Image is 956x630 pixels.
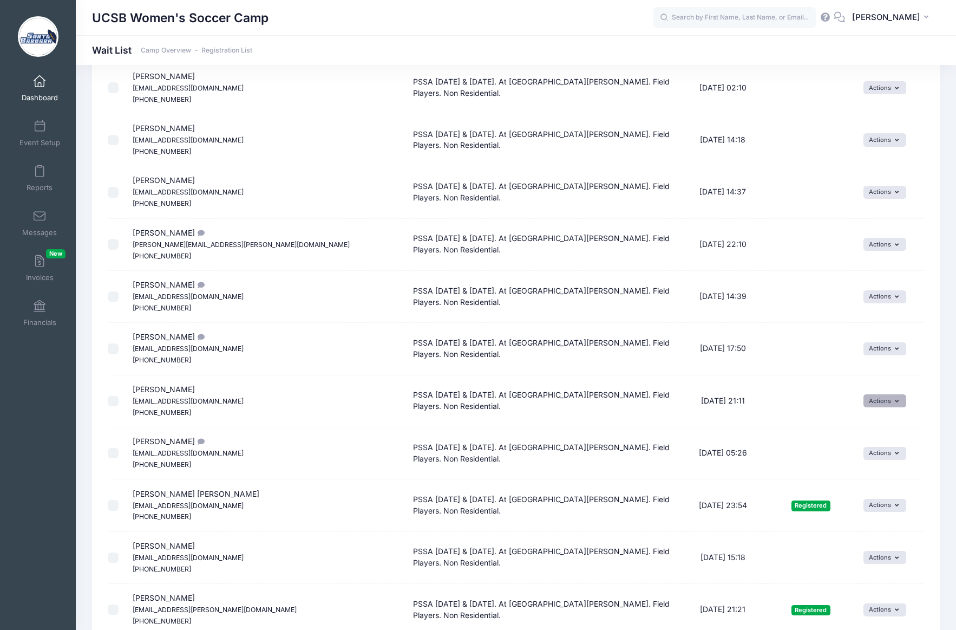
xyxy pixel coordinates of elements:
span: Registered [791,605,830,615]
button: Actions [863,499,906,512]
a: Reports [14,159,66,197]
span: [PERSON_NAME] [133,228,350,260]
span: [PERSON_NAME] [PERSON_NAME] [133,489,259,521]
span: Event Setup [19,138,60,147]
td: [DATE] 23:54 [682,479,764,531]
small: [EMAIL_ADDRESS][DOMAIN_NAME] [133,188,244,196]
small: [PHONE_NUMBER] [133,199,191,207]
span: Registered [791,501,830,511]
a: Messages [14,204,66,242]
small: [PHONE_NUMBER] [133,304,191,312]
small: [PHONE_NUMBER] [133,95,191,103]
button: Actions [863,238,906,251]
i: Sorry, I mistakenly tried to register earlier for the goal keeper camp. Jorydn is a field player.... [195,230,204,237]
small: [PHONE_NUMBER] [133,408,191,417]
span: [PERSON_NAME] [133,124,244,155]
td: [DATE] 17:50 [682,323,764,375]
small: [EMAIL_ADDRESS][DOMAIN_NAME] [133,502,244,510]
i: Hi Coaches! I'd love to join the camp if there is room. I am a center back with Beach FC ECNL 09.... [195,282,204,289]
small: [EMAIL_ADDRESS][DOMAIN_NAME] [133,84,244,92]
i: Im driving up with Presley Walker and would like to have my daughter join the August 16-17 sessio... [195,334,204,341]
td: PSSA [DATE] & [DATE]. At [GEOGRAPHIC_DATA][PERSON_NAME]. Field Players. Non Residential. [408,427,682,479]
span: Invoices [26,273,54,282]
button: [PERSON_NAME] [845,5,940,30]
small: [EMAIL_ADDRESS][DOMAIN_NAME] [133,449,244,457]
a: Dashboard [14,69,66,107]
button: Actions [863,447,906,460]
td: PSSA [DATE] & [DATE]. At [GEOGRAPHIC_DATA][PERSON_NAME]. Field Players. Non Residential. [408,114,682,166]
button: Actions [863,290,906,303]
small: [PERSON_NAME][EMAIL_ADDRESS][PERSON_NAME][DOMAIN_NAME] [133,241,350,249]
small: [EMAIL_ADDRESS][PERSON_NAME][DOMAIN_NAME] [133,606,297,614]
small: [PHONE_NUMBER] [133,252,191,260]
small: [PHONE_NUMBER] [133,512,191,521]
span: [PERSON_NAME] [133,280,244,312]
td: [DATE] 22:10 [682,219,764,271]
h1: UCSB Women's Soccer Camp [92,5,269,30]
td: PSSA [DATE] & [DATE]. At [GEOGRAPHIC_DATA][PERSON_NAME]. Field Players. Non Residential. [408,62,682,114]
button: Actions [863,186,906,199]
span: Reports [27,183,53,192]
span: [PERSON_NAME] [133,593,297,625]
td: [DATE] 02:10 [682,62,764,114]
td: PSSA [DATE] & [DATE]. At [GEOGRAPHIC_DATA][PERSON_NAME]. Field Players. Non Residential. [408,323,682,375]
a: Financials [14,294,66,332]
button: Actions [863,342,906,355]
td: PSSA [DATE] & [DATE]. At [GEOGRAPHIC_DATA][PERSON_NAME]. Field Players. Non Residential. [408,479,682,531]
td: PSSA [DATE] & [DATE]. At [GEOGRAPHIC_DATA][PERSON_NAME]. Field Players. Non Residential. [408,166,682,218]
td: [DATE] 05:26 [682,427,764,479]
a: InvoicesNew [14,249,66,287]
small: [EMAIL_ADDRESS][DOMAIN_NAME] [133,136,244,144]
small: [EMAIL_ADDRESS][DOMAIN_NAME] [133,397,244,405]
h1: Wait List [92,44,252,56]
td: [DATE] 14:37 [682,166,764,218]
a: Event Setup [14,114,66,152]
small: [PHONE_NUMBER] [133,460,191,469]
small: [EMAIL_ADDRESS][DOMAIN_NAME] [133,554,244,562]
span: [PERSON_NAME] [852,11,920,23]
span: [PERSON_NAME] [133,437,244,469]
small: [PHONE_NUMBER] [133,617,191,625]
input: Search by First Name, Last Name, or Email... [653,7,816,29]
td: PSSA [DATE] & [DATE]. At [GEOGRAPHIC_DATA][PERSON_NAME]. Field Players. Non Residential. [408,219,682,271]
td: PSSA [DATE] & [DATE]. At [GEOGRAPHIC_DATA][PERSON_NAME]. Field Players. Non Residential. [408,375,682,427]
span: Messages [22,228,57,237]
small: [EMAIL_ADDRESS][DOMAIN_NAME] [133,345,244,353]
span: [PERSON_NAME] [133,176,244,207]
button: Actions [863,394,906,407]
small: [PHONE_NUMBER] [133,356,191,364]
a: Camp Overview [141,47,191,55]
span: [PERSON_NAME] [133,541,244,573]
td: PSSA [DATE] & [DATE]. At [GEOGRAPHIC_DATA][PERSON_NAME]. Field Players. Non Residential. [408,271,682,323]
small: [PHONE_NUMBER] [133,147,191,155]
button: Actions [863,81,906,94]
span: Dashboard [22,93,58,102]
span: [PERSON_NAME] [133,385,244,417]
td: [DATE] 14:39 [682,271,764,323]
td: PSSA [DATE] & [DATE]. At [GEOGRAPHIC_DATA][PERSON_NAME]. Field Players. Non Residential. [408,532,682,584]
td: [DATE] 14:18 [682,114,764,166]
button: Actions [863,133,906,146]
a: Registration List [201,47,252,55]
span: Financials [23,318,56,327]
span: New [46,249,66,258]
td: [DATE] 15:18 [682,532,764,584]
img: UCSB Women's Soccer Camp [18,16,58,57]
td: [DATE] 21:11 [682,375,764,427]
small: [PHONE_NUMBER] [133,565,191,573]
span: [PERSON_NAME] [133,332,244,364]
button: Actions [863,603,906,616]
button: Actions [863,551,906,564]
span: [PERSON_NAME] [133,72,244,103]
i: Coming from Hawaii and would love to attend. Just received Coach Montenegro email to attend. Than... [195,438,204,445]
small: [EMAIL_ADDRESS][DOMAIN_NAME] [133,293,244,301]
